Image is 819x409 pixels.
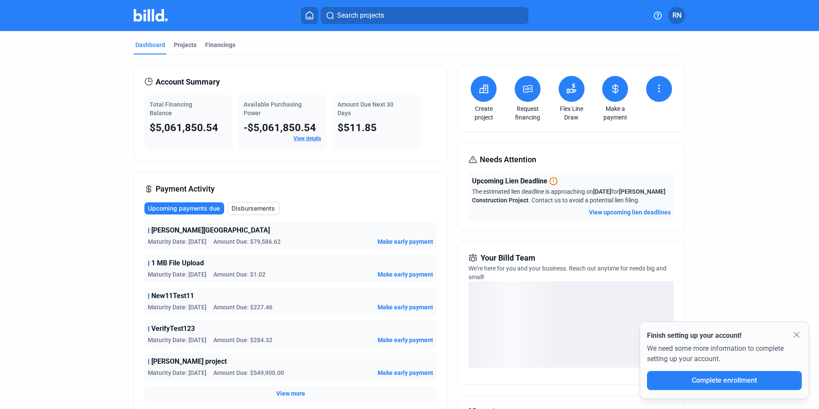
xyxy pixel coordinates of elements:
span: Maturity Date: [DATE] [148,303,206,311]
span: Amount Due Next 30 Days [338,101,394,116]
span: We're here for you and your business. Reach out anytime for needs big and small! [469,265,666,280]
span: Amount Due: $1.02 [213,270,266,279]
span: Upcoming Lien Deadline [472,176,547,186]
span: $5,061,850.54 [150,122,218,134]
span: Amount Due: $227.46 [213,303,272,311]
mat-icon: close [791,330,802,340]
div: Finish setting up your account! [647,330,802,341]
span: -$5,061,850.54 [244,122,316,134]
a: Create project [469,104,499,122]
img: Billd Company Logo [134,9,168,22]
a: Flex Line Draw [556,104,587,122]
button: RN [668,7,685,24]
span: Payment Activity [156,183,215,195]
button: Upcoming payments due [144,202,224,214]
span: Complete enrollment [692,376,757,384]
span: [PERSON_NAME][GEOGRAPHIC_DATA] [151,225,270,236]
span: [DATE] [593,188,611,195]
span: Search projects [337,10,384,21]
span: Maturity Date: [DATE] [148,237,206,246]
button: Disbursements [228,202,280,215]
span: Maturity Date: [DATE] [148,368,206,377]
button: Make early payment [378,270,433,279]
button: Complete enrollment [647,371,802,390]
span: RN [672,10,681,21]
a: Request financing [513,104,543,122]
span: [PERSON_NAME] project [151,356,227,367]
a: View details [294,135,321,142]
div: loading [469,281,674,368]
a: Make a payment [600,104,630,122]
div: Projects [174,41,197,49]
button: View upcoming lien deadlines [589,208,671,217]
div: Dashboard [135,41,165,49]
button: Make early payment [378,237,433,246]
span: Account Summary [156,76,220,88]
span: 1 MB File Upload [151,258,204,268]
span: Disbursements [231,204,275,213]
span: Maturity Date: [DATE] [148,270,206,279]
span: Total Financing Balance [150,101,192,116]
span: Available Purchasing Power [244,101,302,116]
div: Financings [205,41,235,49]
button: Make early payment [378,336,433,344]
div: We need some more information to complete setting up your account. [647,341,802,371]
span: Needs Attention [480,154,536,166]
span: Amount Due: $549,900.00 [213,368,284,377]
span: Amount Due: $79,586.62 [213,237,281,246]
button: Make early payment [378,368,433,377]
button: Search projects [321,7,528,24]
span: The estimated lien deadline is approaching on for . Contact us to avoid a potential lien filing. [472,188,666,204]
span: Amount Due: $284.32 [213,336,272,344]
span: Upcoming payments due [148,204,220,213]
span: Your Billd Team [481,252,535,264]
button: View more [276,389,305,398]
span: $511.85 [338,122,377,134]
span: Maturity Date: [DATE] [148,336,206,344]
button: Make early payment [378,303,433,311]
span: VerifyTest123 [151,324,195,334]
span: New11Test11 [151,291,194,301]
